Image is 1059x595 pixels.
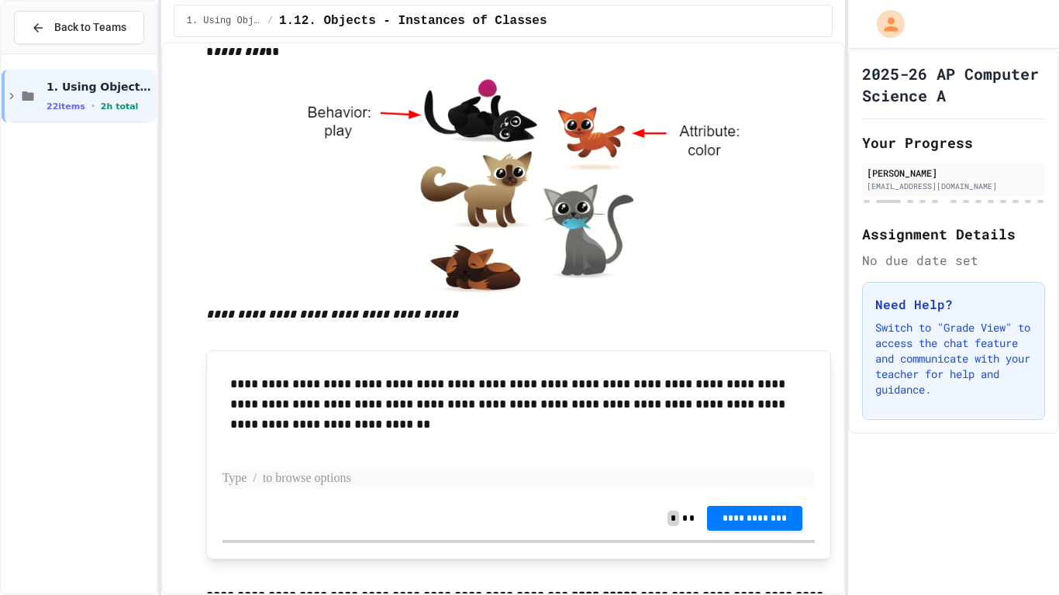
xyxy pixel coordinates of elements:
[862,251,1045,270] div: No due date set
[14,11,144,44] button: Back to Teams
[862,63,1045,106] h1: 2025-26 AP Computer Science A
[54,19,126,36] span: Back to Teams
[187,15,261,27] span: 1. Using Objects and Methods
[279,12,547,30] span: 1.12. Objects - Instances of Classes
[867,166,1040,180] div: [PERSON_NAME]
[867,181,1040,192] div: [EMAIL_ADDRESS][DOMAIN_NAME]
[101,101,139,112] span: 2h total
[875,320,1032,397] p: Switch to "Grade View" to access the chat feature and communicate with your teacher for help and ...
[861,6,909,42] div: My Account
[862,132,1045,153] h2: Your Progress
[875,295,1032,314] h3: Need Help?
[267,15,273,27] span: /
[47,101,85,112] span: 22 items
[862,223,1045,245] h2: Assignment Details
[91,100,95,112] span: •
[47,80,154,94] span: 1. Using Objects and Methods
